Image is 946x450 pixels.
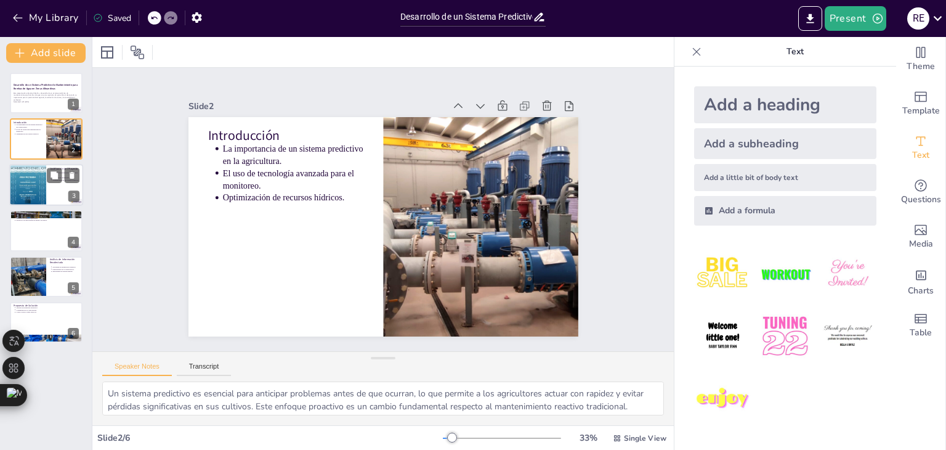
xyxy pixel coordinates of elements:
p: Introducción [249,62,399,142]
p: La importancia de un sistema predictivo en la agricultura. [254,83,392,163]
p: Esta presentación aborda el diseño y desarrollo de un sistema predictivo de mantenimiento para bo... [14,92,79,101]
div: Get real-time input from your audience [896,170,945,215]
div: 3 [68,190,79,202]
span: Text [912,149,929,162]
div: R E [907,7,929,30]
p: Sostenibilidad de los recursos hídricos. [53,179,80,181]
span: Questions [901,193,941,207]
p: Desarrollo de una interfaz de usuario accesible. [16,219,79,222]
div: Add a subheading [694,128,876,159]
div: 5 [10,256,83,297]
button: Delete Slide [65,168,79,182]
img: 1.jpeg [694,245,751,303]
p: Control sobre el riego agrícola. [16,311,79,314]
span: Template [902,104,940,118]
p: Optimización de recursos hídricos. [239,128,373,196]
div: Change the overall theme [896,37,945,81]
p: Comunicación IoT para alertas. [16,309,79,311]
p: Text [706,37,884,67]
div: Slide 2 / 6 [97,432,443,444]
p: La importancia de un sistema predictivo en la agricultura. [16,123,42,128]
button: Speaker Notes [102,362,172,376]
div: Add ready made slides [896,81,945,126]
p: Selección de sensores adecuados. [16,217,79,219]
div: Add text boxes [896,126,945,170]
div: Add a table [896,303,945,348]
img: 7.jpeg [694,370,751,428]
div: 6 [68,328,79,339]
p: Objetivos del Proyecto [14,212,79,216]
div: 4 [10,210,83,251]
div: 33 % [573,432,603,444]
p: El uso de tecnología avanzada para el monitoreo. [16,128,42,133]
img: 4.jpeg [694,308,751,365]
span: Charts [908,284,934,298]
div: Layout [97,43,117,62]
p: Análisis de Información Recolectada [50,258,79,264]
div: Add a formula [694,196,876,226]
span: Table [910,326,932,340]
div: Slide 2 [245,30,484,145]
button: Present [825,6,886,31]
strong: Desarrollo de un Sistema Predictivo de Mantenimiento para Bombas de Agua en Zonas Altoandinas [14,84,78,91]
img: 3.jpeg [819,245,876,303]
img: 2.jpeg [756,245,814,303]
button: R E [907,6,929,31]
div: 5 [68,282,79,293]
button: Export to PowerPoint [798,6,822,31]
p: Justificación del Proyecto [50,167,79,171]
button: Add slide [6,43,86,63]
p: Introducción [14,120,42,124]
div: 2 [10,118,83,159]
img: 6.jpeg [819,308,876,365]
div: 1 [68,99,79,110]
div: 2 [68,145,79,156]
p: Necesidad de diagnósticos remotos. [52,266,79,268]
p: Propuesta de Solución [14,304,79,308]
p: Generated with [URL] [14,101,79,104]
input: Insert title [400,8,533,26]
button: My Library [9,8,84,28]
div: Add a heading [694,86,876,123]
p: Mejora de la calidad de vida. [53,176,80,179]
div: Add images, graphics, shapes or video [896,215,945,259]
button: Duplicate Slide [47,168,62,182]
p: Importancia de alertas simples. [52,270,79,272]
p: Frustraciones de los agricultores. [52,268,79,271]
span: Position [130,45,145,60]
button: Transcript [177,362,232,376]
span: Media [909,237,933,251]
div: Add a little bit of body text [694,164,876,191]
div: 1 [10,73,83,113]
div: 4 [68,237,79,248]
textarea: Un sistema predictivo es esencial para anticipar problemas antes de que ocurran, lo que permite a... [102,382,664,415]
span: Single View [624,433,666,443]
div: 3 [9,164,83,206]
p: Diseño de un sistema de mantenimiento predictivo. [16,215,79,218]
img: 5.jpeg [756,308,814,365]
p: Impacto económico de las fallas en el riego. [53,172,80,177]
div: Saved [93,12,131,24]
div: 6 [10,302,83,343]
p: Optimización de recursos hídricos. [16,133,42,135]
div: Add charts and graphs [896,259,945,303]
p: Sistema de monitoreo predictivo. [16,306,79,309]
p: El uso de tecnología avanzada para el monitoreo. [244,105,382,185]
span: Theme [907,60,935,73]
